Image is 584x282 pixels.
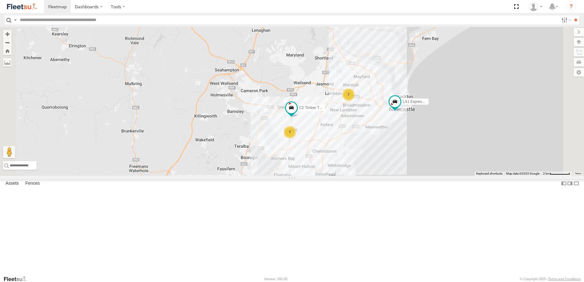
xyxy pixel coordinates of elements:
[527,2,545,11] div: James Cullen
[520,277,581,281] div: © Copyright 2025 -
[264,277,287,281] div: Version: 306.00
[3,38,12,47] button: Zoom out
[574,68,584,77] label: Map Settings
[573,179,579,188] label: Hide Summary Table
[284,126,296,138] div: 7
[476,172,502,176] button: Keyboard shortcuts
[13,16,18,24] label: Search Query
[6,2,38,11] img: fleetsu-logo-horizontal.svg
[3,146,15,158] button: Drag Pegman onto the map to open Street View
[506,172,539,175] span: Map data ©2025 Google
[561,179,567,188] label: Dock Summary Table to the Left
[541,172,572,176] button: Map Scale: 2 km per 62 pixels
[567,179,573,188] label: Dock Summary Table to the Right
[548,277,581,281] a: Terms and Conditions
[3,276,31,282] a: Visit our Website
[575,172,581,175] a: Terms (opens in new tab)
[342,89,355,101] div: 7
[566,2,576,12] i: ?
[3,58,12,67] label: Measure
[543,172,550,175] span: 2 km
[403,99,430,104] span: LX1 Express Ute
[22,179,43,188] label: Fences
[2,179,22,188] label: Assets
[3,47,12,55] button: Zoom Home
[3,30,12,38] button: Zoom in
[299,106,326,110] span: C2 Timber Truck
[559,16,572,24] label: Search Filter Options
